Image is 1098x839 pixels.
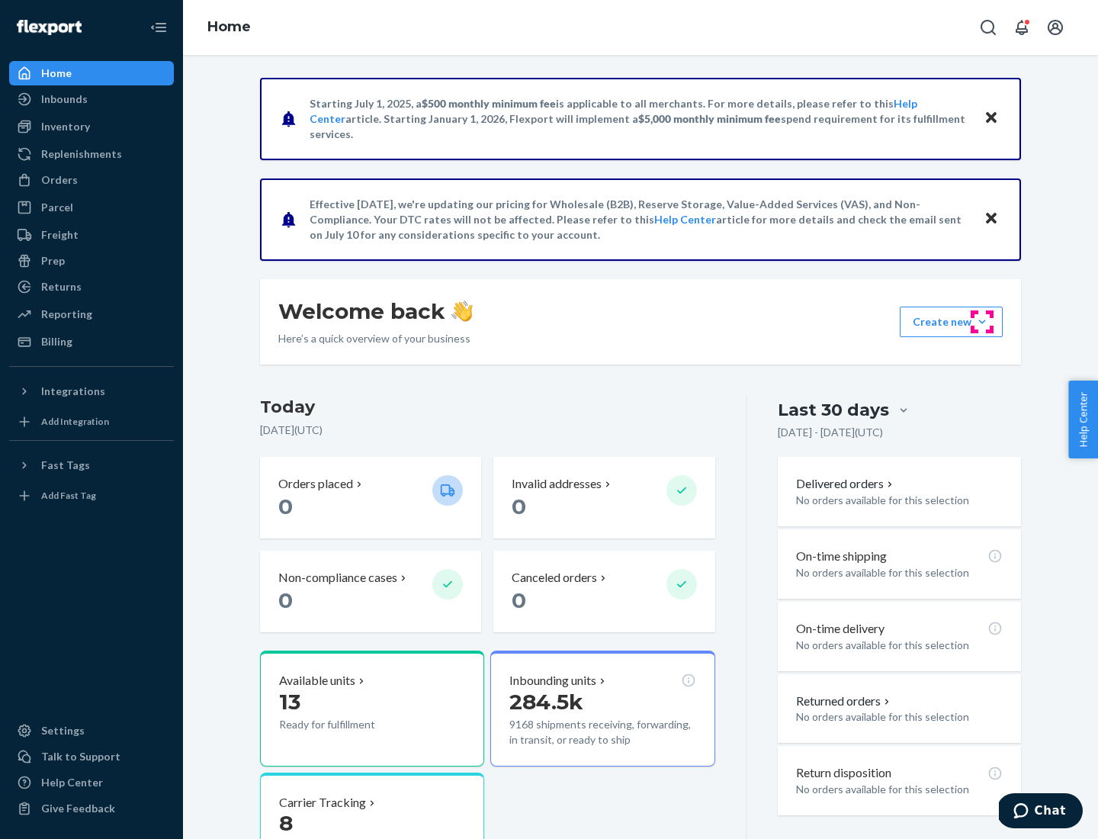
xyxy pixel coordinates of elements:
span: 0 [278,587,293,613]
a: Returns [9,275,174,299]
a: Reporting [9,302,174,326]
p: Return disposition [796,764,891,782]
div: Billing [41,334,72,349]
img: hand-wave emoji [451,301,473,322]
span: 8 [279,810,293,836]
a: Inbounds [9,87,174,111]
a: Inventory [9,114,174,139]
p: On-time shipping [796,548,887,565]
p: Invalid addresses [512,475,602,493]
p: Inbounding units [509,672,596,690]
button: Open account menu [1040,12,1071,43]
p: Available units [279,672,355,690]
p: Ready for fulfillment [279,717,420,732]
p: Effective [DATE], we're updating our pricing for Wholesale (B2B), Reserve Storage, Value-Added Se... [310,197,969,243]
a: Settings [9,718,174,743]
a: Prep [9,249,174,273]
a: Help Center [654,213,716,226]
p: No orders available for this selection [796,709,1003,725]
div: Last 30 days [778,398,889,422]
button: Give Feedback [9,796,174,821]
p: Carrier Tracking [279,794,366,812]
a: Freight [9,223,174,247]
p: Non-compliance cases [278,569,397,587]
a: Help Center [9,770,174,795]
div: Help Center [41,775,103,790]
p: No orders available for this selection [796,493,1003,508]
p: [DATE] - [DATE] ( UTC ) [778,425,883,440]
button: Close [981,208,1001,230]
button: Close Navigation [143,12,174,43]
button: Non-compliance cases 0 [260,551,481,632]
button: Invalid addresses 0 [493,457,714,538]
button: Returned orders [796,693,893,710]
p: No orders available for this selection [796,638,1003,653]
div: Talk to Support [41,749,120,764]
div: Parcel [41,200,73,215]
button: Orders placed 0 [260,457,481,538]
p: On-time delivery [796,620,884,638]
button: Delivered orders [796,475,896,493]
div: Integrations [41,384,105,399]
p: No orders available for this selection [796,565,1003,580]
button: Help Center [1068,381,1098,458]
button: Available units13Ready for fulfillment [260,651,484,767]
button: Create new [900,307,1003,337]
p: Here’s a quick overview of your business [278,331,473,346]
span: 13 [279,689,300,715]
div: Add Integration [41,415,109,428]
div: Freight [41,227,79,243]
a: Home [9,61,174,85]
div: Returns [41,279,82,294]
p: Orders placed [278,475,353,493]
ol: breadcrumbs [195,5,263,50]
a: Billing [9,329,174,354]
div: Replenishments [41,146,122,162]
button: Inbounding units284.5k9168 shipments receiving, forwarding, in transit, or ready to ship [490,651,714,767]
a: Orders [9,168,174,192]
button: Open Search Box [973,12,1003,43]
h3: Today [260,395,715,419]
div: Fast Tags [41,458,90,473]
span: $5,000 monthly minimum fee [638,112,781,125]
a: Parcel [9,195,174,220]
span: 0 [512,493,526,519]
button: Talk to Support [9,744,174,769]
a: Home [207,18,251,35]
p: Canceled orders [512,569,597,587]
button: Integrations [9,379,174,403]
div: Inventory [41,119,90,134]
div: Give Feedback [41,801,115,816]
button: Canceled orders 0 [493,551,714,632]
p: Starting July 1, 2025, a is applicable to all merchants. For more details, please refer to this a... [310,96,969,142]
span: 0 [512,587,526,613]
span: 0 [278,493,293,519]
div: Add Fast Tag [41,489,96,502]
p: [DATE] ( UTC ) [260,423,715,438]
a: Add Fast Tag [9,484,174,508]
iframe: Opens a widget where you can chat to one of our agents [999,793,1083,831]
span: $500 monthly minimum fee [422,97,556,110]
div: Prep [41,253,65,268]
div: Reporting [41,307,92,322]
button: Fast Tags [9,453,174,477]
a: Replenishments [9,142,174,166]
a: Add Integration [9,410,174,434]
div: Home [41,66,72,81]
div: Orders [41,172,78,188]
p: 9168 shipments receiving, forwarding, in transit, or ready to ship [509,717,695,747]
div: Settings [41,723,85,738]
span: 284.5k [509,689,583,715]
h1: Welcome back [278,297,473,325]
button: Open notifications [1006,12,1037,43]
div: Inbounds [41,92,88,107]
p: No orders available for this selection [796,782,1003,797]
button: Close [981,108,1001,130]
img: Flexport logo [17,20,82,35]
